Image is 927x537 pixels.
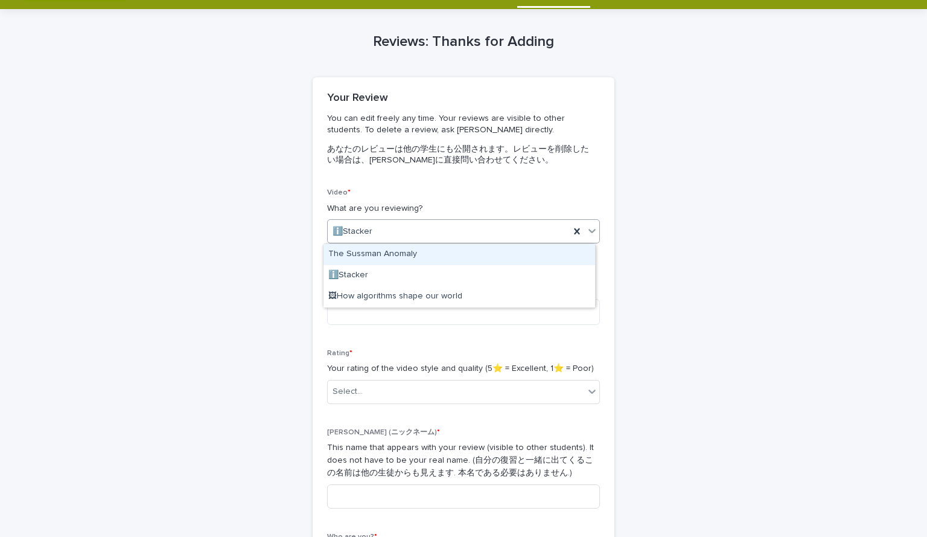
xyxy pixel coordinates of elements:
div: The Sussman Anomaly [323,244,595,265]
span: Rating [327,350,352,357]
span: [PERSON_NAME] (ニックネーム) [327,429,440,436]
div: Select... [333,385,363,398]
div: ℹ️Stacker [323,265,595,286]
p: あなたのレビューは他の学生にも公開されます。レビューを削除したい場合は、[PERSON_NAME]に直接問い合わせてください。 [327,144,595,166]
p: You can edit freely any time. Your reviews are visible to other students. To delete a review, ask... [327,113,595,135]
p: Your rating of the video style and quality (5⭐️ = Excellent, 1⭐️ = Poor) [327,362,600,375]
h1: Reviews: Thanks for Adding [313,33,614,51]
h2: Your Review [327,92,388,105]
span: ℹ️Stacker [333,225,372,238]
div: 🖼How algorithms shape our world [323,286,595,307]
span: Video [327,189,351,196]
p: What are you reviewing? [327,202,600,215]
p: This name that appears with your review (visible to other students). It does not have to be your ... [327,442,600,479]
